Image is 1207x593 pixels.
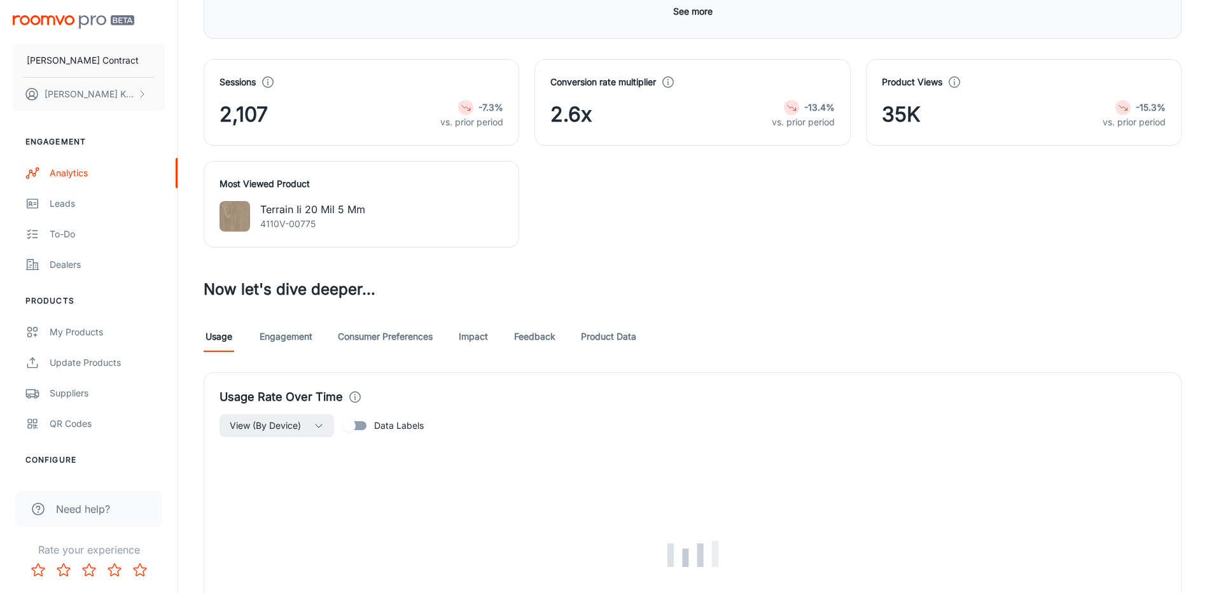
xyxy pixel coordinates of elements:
[10,542,167,557] p: Rate your experience
[550,99,592,130] span: 2.6x
[204,278,1182,301] h3: Now let's dive deeper...
[50,166,165,180] div: Analytics
[50,386,165,400] div: Suppliers
[220,414,334,437] button: View (By Device)
[56,501,110,517] span: Need help?
[260,321,312,352] a: Engagement
[50,325,165,339] div: My Products
[1103,115,1166,129] p: vs. prior period
[127,557,153,583] button: Rate 5 star
[550,75,656,89] h4: Conversion rate multiplier
[220,201,250,232] img: Terrain Ii 20 Mil 5 Mm
[478,102,503,113] strong: -7.3%
[1136,102,1166,113] strong: -15.3%
[260,202,365,217] p: Terrain Ii 20 Mil 5 Mm
[220,177,503,191] h4: Most Viewed Product
[13,15,134,29] img: Roomvo PRO Beta
[772,115,835,129] p: vs. prior period
[204,321,234,352] a: Usage
[13,44,165,77] button: [PERSON_NAME] Contract
[220,388,343,406] h4: Usage Rate Over Time
[45,87,134,101] p: [PERSON_NAME] Kagwisa
[374,419,424,433] span: Data Labels
[514,321,555,352] a: Feedback
[338,321,433,352] a: Consumer Preferences
[260,217,365,231] p: 4110V-00775
[50,356,165,370] div: Update Products
[50,227,165,241] div: To-do
[27,53,139,67] p: [PERSON_NAME] Contract
[76,557,102,583] button: Rate 3 star
[220,75,256,89] h4: Sessions
[882,99,921,130] span: 35K
[220,99,268,130] span: 2,107
[667,541,718,568] img: Loading
[25,557,51,583] button: Rate 1 star
[804,102,835,113] strong: -13.4%
[50,258,165,272] div: Dealers
[581,321,636,352] a: Product Data
[230,418,301,433] span: View (By Device)
[50,197,165,211] div: Leads
[51,557,76,583] button: Rate 2 star
[102,557,127,583] button: Rate 4 star
[882,75,942,89] h4: Product Views
[458,321,489,352] a: Impact
[50,417,165,431] div: QR Codes
[13,78,165,111] button: [PERSON_NAME] Kagwisa
[440,115,503,129] p: vs. prior period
